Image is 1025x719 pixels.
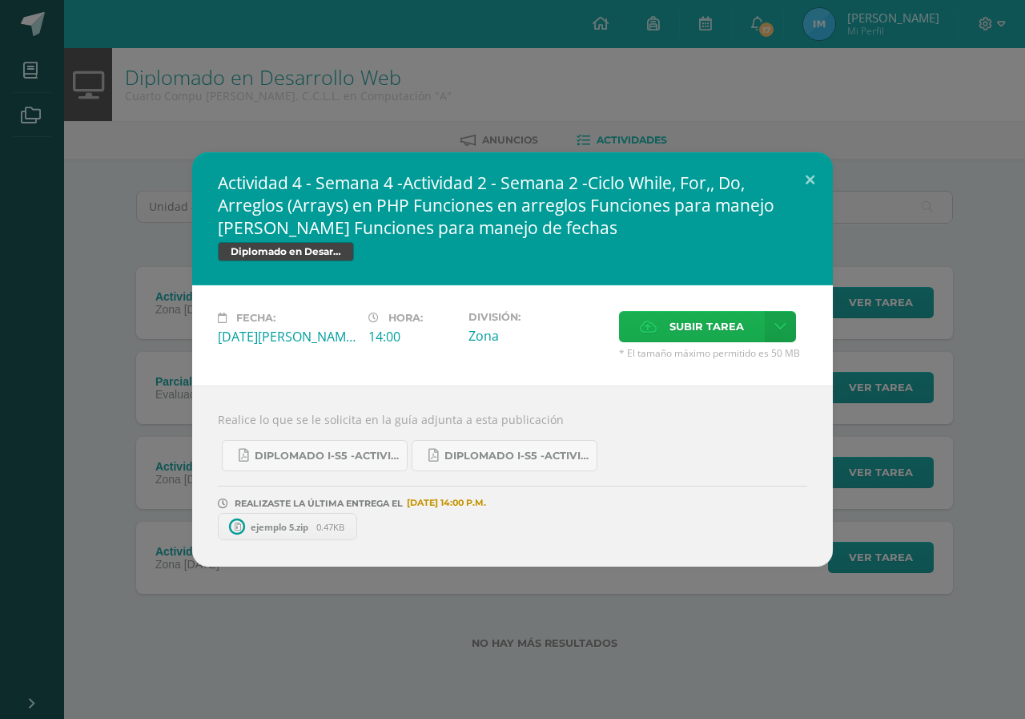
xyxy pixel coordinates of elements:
[444,450,589,463] span: Diplomado I-S5 -Actividad 4-4TO BACO-IV Unidad.pdf
[236,312,275,324] span: Fecha:
[468,311,606,323] label: División:
[403,503,486,503] span: [DATE] 14:00 P.M.
[316,521,344,533] span: 0.47KB
[368,328,456,345] div: 14:00
[388,312,423,324] span: Hora:
[218,513,357,540] a: ejemplo 5.zip 0.47KB
[218,242,354,261] span: Diplomado en Desarrollo Web
[412,440,597,471] a: Diplomado I-S5 -Actividad 4-4TO BACO-IV Unidad.pdf
[192,386,833,567] div: Realice lo que se le solicita en la guía adjunta a esta publicación
[235,498,403,509] span: REALIZASTE LA ÚLTIMA ENTREGA EL
[255,450,399,463] span: Diplomado I-S5 -Actividad 4-4TO BACO-IV Unidad.pdf
[619,346,807,360] span: * El tamaño máximo permitido es 50 MB
[218,172,807,239] h2: Actividad 4 - Semana 4 -Actividad 2 - Semana 2 -Ciclo While, For,, Do, Arreglos (Arrays) en PHP F...
[218,328,356,345] div: [DATE][PERSON_NAME]
[787,152,833,207] button: Close (Esc)
[669,312,744,341] span: Subir tarea
[468,327,606,345] div: Zona
[243,521,316,533] span: ejemplo 5.zip
[222,440,408,471] a: Diplomado I-S5 -Actividad 4-4TO BACO-IV Unidad.pdf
